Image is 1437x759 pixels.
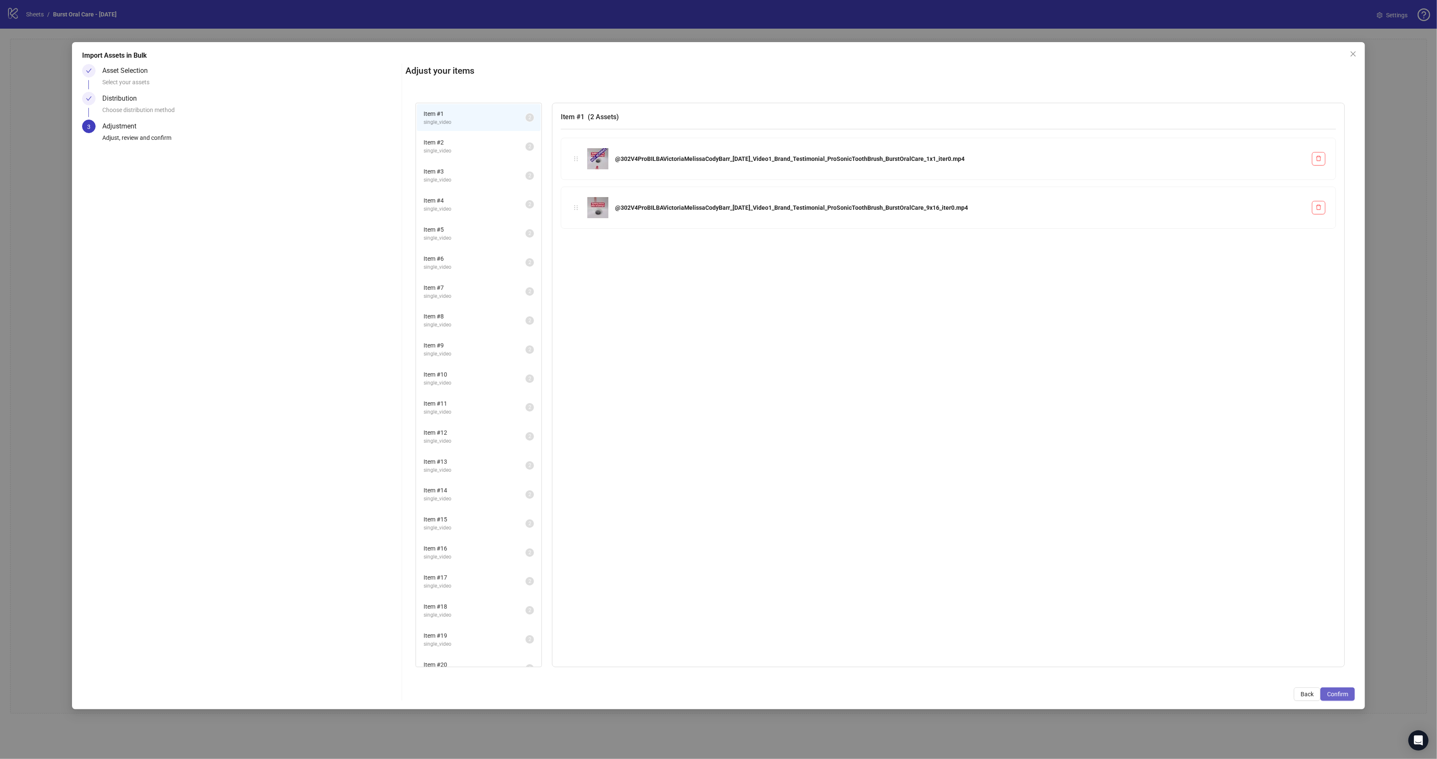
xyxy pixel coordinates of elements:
[528,318,531,323] span: 2
[525,345,534,354] sup: 2
[1346,47,1360,61] button: Close
[561,112,1336,122] h3: Item # 1
[424,553,525,561] span: single_video
[1408,730,1429,751] div: Open Intercom Messenger
[571,154,581,163] div: holder
[424,495,525,503] span: single_video
[102,92,144,105] div: Distribution
[587,148,608,169] img: @302V4ProBILBAVictoriaMelissaCodyBarr_09-04-25_Video1_Brand_Testimonial_ProSonicToothBrush_BurstO...
[528,636,531,642] span: 2
[528,404,531,410] span: 2
[424,138,525,147] span: Item # 2
[424,611,525,619] span: single_video
[525,229,534,238] sup: 2
[528,578,531,584] span: 2
[525,200,534,208] sup: 2
[424,176,525,184] span: single_video
[424,283,525,292] span: Item # 7
[424,379,525,387] span: single_video
[1312,201,1325,214] button: Delete
[1316,155,1322,161] span: delete
[424,524,525,532] span: single_video
[525,258,534,267] sup: 2
[528,144,531,150] span: 2
[573,156,579,162] span: holder
[528,492,531,497] span: 2
[1350,51,1357,57] span: close
[528,433,531,439] span: 2
[1320,687,1355,701] button: Confirm
[424,167,525,176] span: Item # 3
[525,606,534,615] sup: 2
[525,577,534,585] sup: 2
[525,432,534,441] sup: 2
[525,142,534,151] sup: 2
[1301,691,1314,698] span: Back
[528,550,531,556] span: 2
[424,350,525,358] span: single_video
[615,203,1305,212] div: @302V4ProBILBAVictoriaMelissaCodyBarr_[DATE]_Video1_Brand_Testimonial_ProSonicToothBrush_BurstOra...
[424,205,525,213] span: single_video
[1312,152,1325,166] button: Delete
[82,51,1355,61] div: Import Assets in Bulk
[528,462,531,468] span: 2
[571,203,581,212] div: holder
[424,640,525,648] span: single_video
[528,347,531,353] span: 2
[424,109,525,118] span: Item # 1
[525,287,534,296] sup: 2
[424,341,525,350] span: Item # 9
[615,154,1305,163] div: @302V4ProBILBAVictoriaMelissaCodyBarr_[DATE]_Video1_Brand_Testimonial_ProSonicToothBrush_BurstOra...
[424,370,525,379] span: Item # 10
[525,403,534,412] sup: 2
[424,602,525,611] span: Item # 18
[424,196,525,205] span: Item # 4
[573,205,579,211] span: holder
[424,573,525,582] span: Item # 17
[86,96,92,102] span: check
[424,437,525,445] span: single_video
[1327,691,1348,698] span: Confirm
[525,519,534,528] sup: 2
[525,316,534,325] sup: 2
[405,64,1355,78] h2: Adjust your items
[525,548,534,557] sup: 2
[424,660,525,669] span: Item # 20
[528,376,531,382] span: 2
[528,173,531,179] span: 2
[424,147,525,155] span: single_video
[528,607,531,613] span: 2
[102,78,399,92] div: Select your assets
[102,133,399,147] div: Adjust, review and confirm
[102,105,399,120] div: Choose distribution method
[528,115,531,120] span: 2
[424,118,525,126] span: single_video
[1316,204,1322,210] span: delete
[424,544,525,553] span: Item # 16
[424,466,525,474] span: single_video
[528,201,531,207] span: 2
[525,664,534,673] sup: 2
[424,582,525,590] span: single_video
[525,461,534,470] sup: 2
[424,428,525,437] span: Item # 12
[525,171,534,180] sup: 2
[525,635,534,644] sup: 2
[86,68,92,74] span: check
[528,289,531,294] span: 2
[424,321,525,329] span: single_video
[528,665,531,671] span: 2
[528,230,531,236] span: 2
[424,399,525,408] span: Item # 11
[87,123,91,130] span: 3
[1294,687,1320,701] button: Back
[102,64,155,78] div: Asset Selection
[424,408,525,416] span: single_video
[424,234,525,242] span: single_video
[424,263,525,271] span: single_video
[424,486,525,495] span: Item # 14
[588,113,619,121] span: ( 2 Assets )
[424,631,525,640] span: Item # 19
[424,457,525,466] span: Item # 13
[528,521,531,526] span: 2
